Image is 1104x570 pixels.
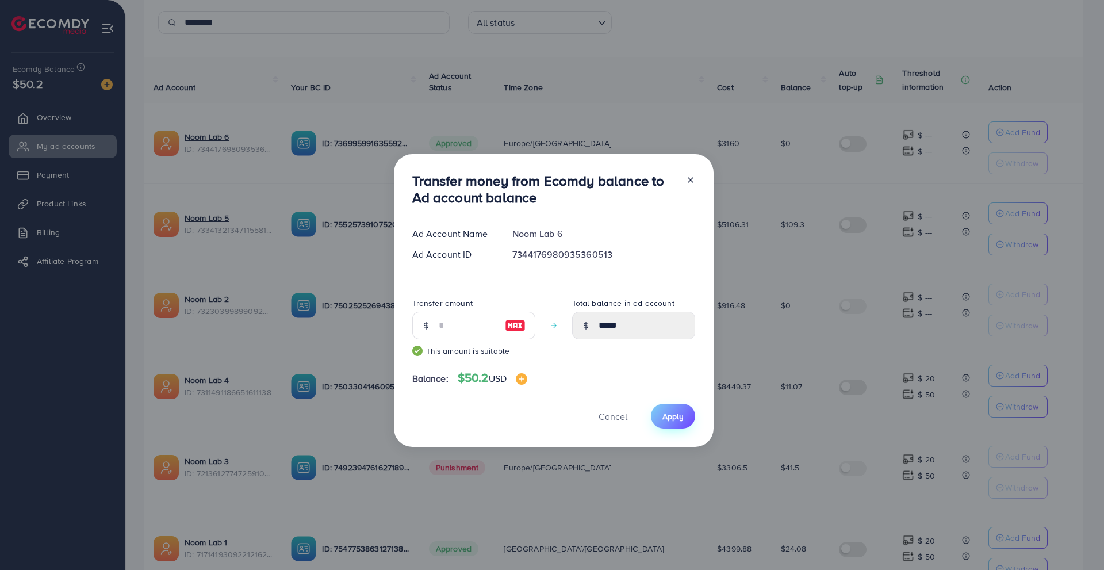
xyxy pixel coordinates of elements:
iframe: Chat [1055,518,1095,561]
span: Apply [662,411,684,422]
span: Cancel [599,410,627,423]
span: Balance: [412,372,448,385]
div: Ad Account Name [403,227,504,240]
span: USD [489,372,507,385]
label: Total balance in ad account [572,297,674,309]
div: 7344176980935360513 [503,248,704,261]
div: Ad Account ID [403,248,504,261]
small: This amount is suitable [412,345,535,357]
img: guide [412,346,423,356]
button: Cancel [584,404,642,429]
div: Noom Lab 6 [503,227,704,240]
label: Transfer amount [412,297,473,309]
img: image [505,319,526,332]
img: image [516,373,527,385]
h4: $50.2 [458,371,527,385]
button: Apply [651,404,695,429]
h3: Transfer money from Ecomdy balance to Ad account balance [412,173,677,206]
